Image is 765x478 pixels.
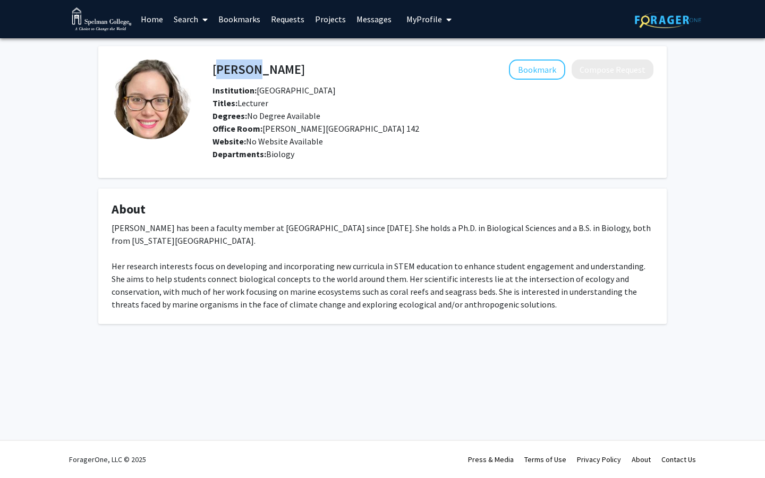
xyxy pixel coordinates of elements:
a: Home [135,1,168,38]
a: Contact Us [661,455,696,464]
span: No Degree Available [212,110,320,121]
a: Requests [266,1,310,38]
a: Search [168,1,213,38]
a: Messages [351,1,397,38]
span: My Profile [406,14,442,24]
iframe: Chat [8,430,45,470]
a: Privacy Policy [577,455,621,464]
a: Press & Media [468,455,514,464]
h4: [PERSON_NAME] [212,59,305,79]
span: Lecturer [212,98,268,108]
b: Institution: [212,85,257,96]
img: ForagerOne Logo [635,12,701,28]
a: Projects [310,1,351,38]
b: Degrees: [212,110,247,121]
b: Titles: [212,98,237,108]
h4: About [112,202,653,217]
button: Add Nicole Johnston to Bookmarks [509,59,565,80]
a: Bookmarks [213,1,266,38]
span: Biology [266,149,294,159]
div: ForagerOne, LLC © 2025 [69,441,146,478]
a: About [632,455,651,464]
b: Departments: [212,149,266,159]
img: Profile Picture [112,59,191,139]
div: [PERSON_NAME] has been a faculty member at [GEOGRAPHIC_DATA] since [DATE]. She holds a Ph.D. in B... [112,221,653,311]
b: Office Room: [212,123,262,134]
span: [PERSON_NAME][GEOGRAPHIC_DATA] 142 [212,123,419,134]
span: No Website Available [212,136,323,147]
button: Compose Request to Nicole Johnston [572,59,653,79]
b: Website: [212,136,246,147]
a: Terms of Use [524,455,566,464]
img: Spelman College Logo [72,7,132,31]
span: [GEOGRAPHIC_DATA] [257,85,336,96]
